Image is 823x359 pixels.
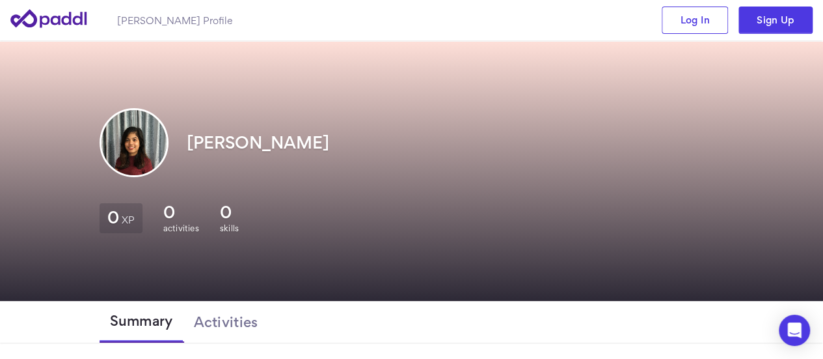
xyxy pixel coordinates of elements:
h1: [PERSON_NAME] [187,134,329,152]
span: 0 [163,203,175,222]
span: skills [220,223,239,233]
a: Log In [662,7,728,34]
span: 0 [220,203,232,222]
div: Open Intercom Messenger [779,315,810,346]
span: activities [163,223,199,233]
img: Ambikai Rajakumar [101,110,167,175]
a: Sign Up [738,7,813,34]
span: Activities [193,314,258,330]
small: XP [122,216,135,223]
h1: [PERSON_NAME] Profile [117,14,232,27]
div: tabs [100,301,724,343]
span: Summary [110,313,173,328]
span: 0 [107,211,119,223]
